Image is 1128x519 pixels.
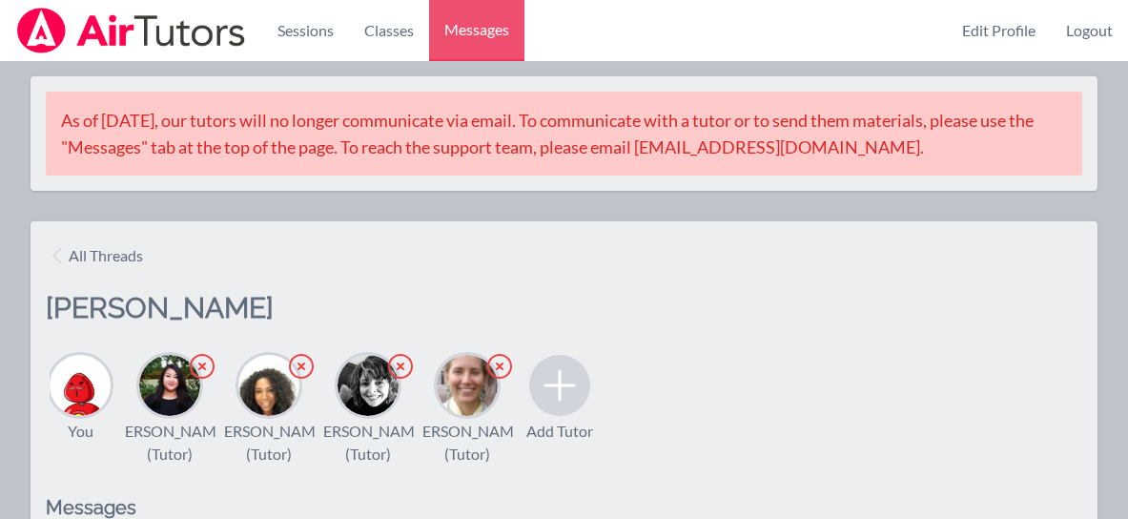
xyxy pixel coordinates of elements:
[526,420,593,443] div: Add Tutor
[210,420,329,466] div: [PERSON_NAME] (Tutor)
[408,420,527,466] div: [PERSON_NAME] (Tutor)
[69,244,143,267] span: All Threads
[444,18,509,41] span: Messages
[338,355,399,416] img: Courtney Maher
[309,420,428,466] div: [PERSON_NAME] (Tutor)
[111,420,230,466] div: [PERSON_NAME] (Tutor)
[437,355,498,416] img: Diana Andrade
[50,355,111,416] img: Nicole Bennett
[46,92,1082,176] div: As of [DATE], our tutors will no longer communicate via email. To communicate with a tutor or to ...
[139,355,200,416] img: Tippayanawat Tongvichit
[68,420,93,443] div: You
[46,290,564,351] h2: [PERSON_NAME]
[46,237,151,275] a: All Threads
[15,8,247,53] img: Airtutors Logo
[238,355,299,416] img: Michelle Dupin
